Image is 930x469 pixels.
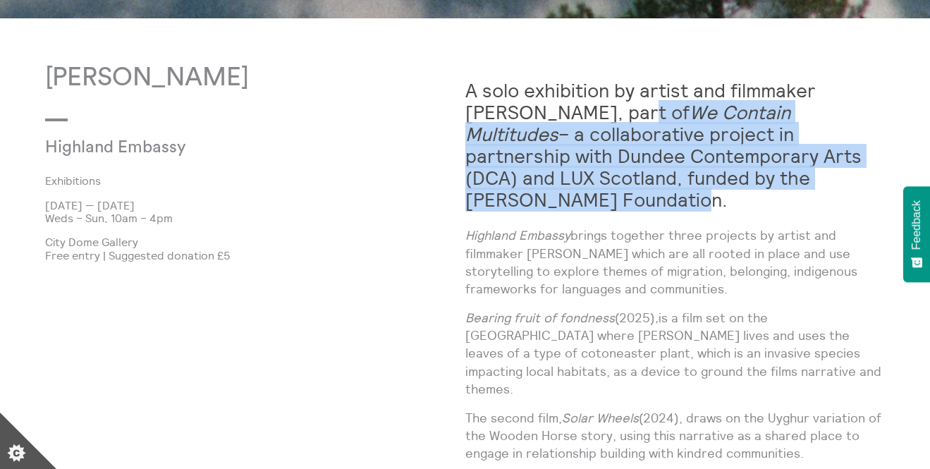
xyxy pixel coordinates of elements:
p: Free entry | Suggested donation £5 [45,249,465,262]
em: Solar Wheels [562,410,639,426]
p: [DATE] — [DATE] [45,199,465,212]
em: Bearing fruit of fondness [465,310,615,326]
a: Exhibitions [45,174,443,187]
em: , [655,310,659,326]
button: Feedback - Show survey [903,186,930,282]
em: We Contain Multitudes [465,100,790,146]
em: Highland Embassy [465,227,570,243]
p: brings together three projects by artist and filmmaker [PERSON_NAME] which are all rooted in plac... [465,226,886,298]
strong: A solo exhibition by artist and filmmaker [PERSON_NAME], part of – a collaborative project in par... [465,78,862,212]
span: Feedback [910,200,923,250]
p: (2025) is a film set on the [GEOGRAPHIC_DATA] where [PERSON_NAME] lives and uses the leaves of a ... [465,309,886,398]
p: Highland Embassy [45,138,325,158]
p: [PERSON_NAME] [45,63,465,92]
p: Weds – Sun, 10am – 4pm [45,212,465,224]
p: The second film, (2024), draws on the Uyghur variation of the Wooden Horse story, using this narr... [465,409,886,463]
p: City Dome Gallery [45,236,465,248]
